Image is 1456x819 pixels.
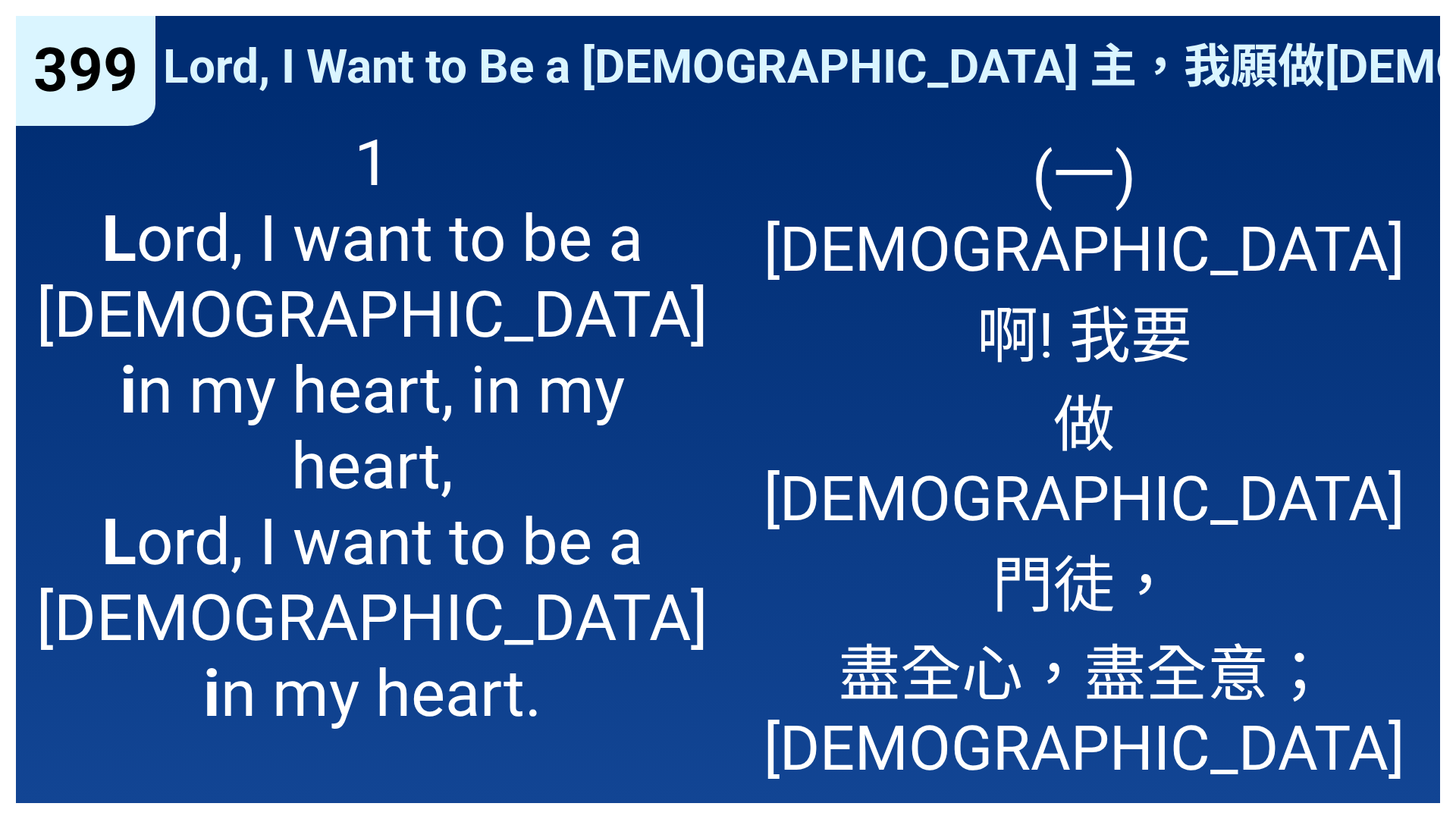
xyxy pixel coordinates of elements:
b: L [102,504,136,580]
b: i [203,656,221,732]
span: 1 ord, I want to be a [DEMOGRAPHIC_DATA] n my heart, in my heart, ord, I want to be a [DEMOGRAPHI... [33,125,712,732]
b: L [102,201,136,277]
b: i [120,353,137,428]
span: 399 [33,35,138,106]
